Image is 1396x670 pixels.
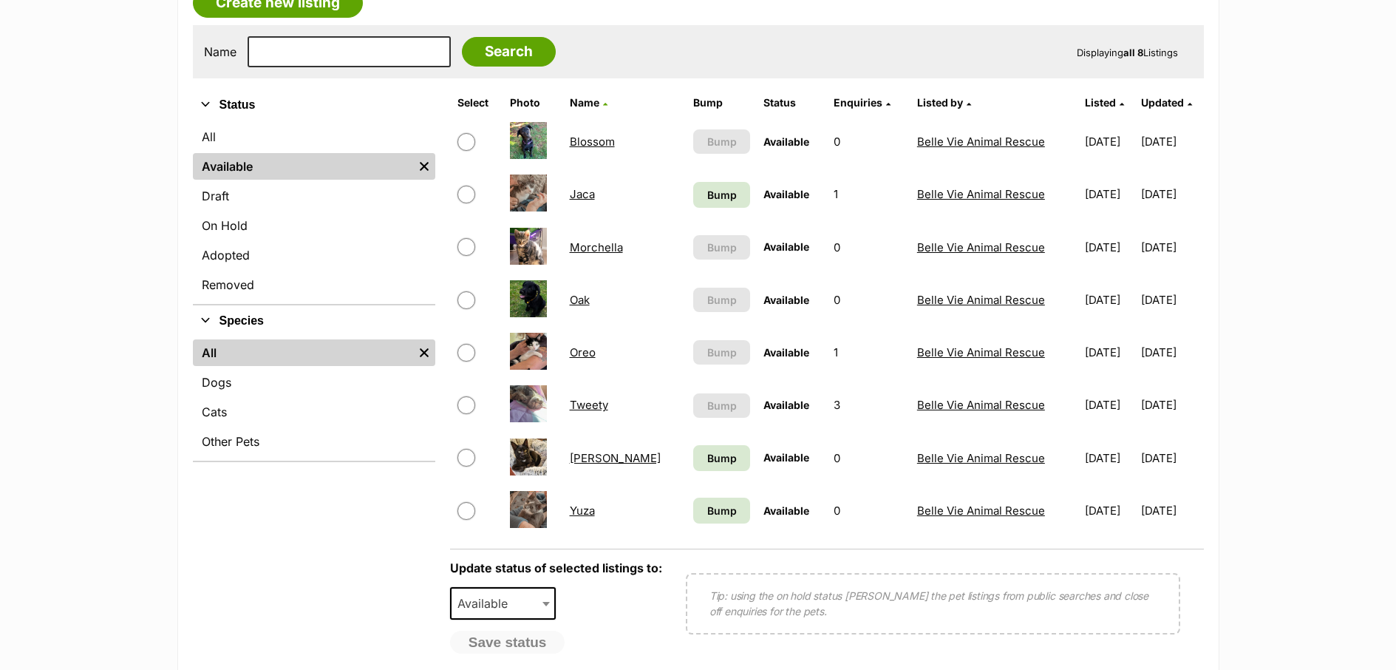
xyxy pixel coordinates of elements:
[917,96,963,109] span: Listed by
[452,91,503,115] th: Select
[828,379,910,430] td: 3
[1079,169,1140,220] td: [DATE]
[763,294,809,306] span: Available
[917,187,1045,201] a: Belle Vie Animal Rescue
[917,240,1045,254] a: Belle Vie Animal Rescue
[707,345,737,360] span: Bump
[193,121,435,304] div: Status
[693,340,750,365] button: Bump
[917,96,971,109] a: Listed by
[707,503,737,518] span: Bump
[1079,485,1140,536] td: [DATE]
[193,428,435,455] a: Other Pets
[1141,327,1202,378] td: [DATE]
[687,91,756,115] th: Bump
[707,450,737,466] span: Bump
[570,345,596,359] a: Oreo
[757,91,826,115] th: Status
[193,336,435,461] div: Species
[193,399,435,425] a: Cats
[570,398,608,412] a: Tweety
[452,593,522,614] span: Available
[413,339,435,366] a: Remove filter
[1141,433,1202,484] td: [DATE]
[828,327,910,378] td: 1
[1141,222,1202,273] td: [DATE]
[763,399,809,411] span: Available
[193,212,435,239] a: On Hold
[707,240,737,255] span: Bump
[834,96,891,109] a: Enquiries
[1141,169,1202,220] td: [DATE]
[1079,379,1140,430] td: [DATE]
[1077,47,1178,58] span: Displaying Listings
[193,242,435,268] a: Adopted
[193,183,435,209] a: Draft
[707,398,737,413] span: Bump
[693,288,750,312] button: Bump
[917,345,1045,359] a: Belle Vie Animal Rescue
[693,393,750,418] button: Bump
[1079,222,1140,273] td: [DATE]
[413,153,435,180] a: Remove filter
[917,293,1045,307] a: Belle Vie Animal Rescue
[763,135,809,148] span: Available
[450,561,662,575] label: Update status of selected listings to:
[1141,96,1184,109] span: Updated
[763,346,809,359] span: Available
[1085,96,1116,109] span: Listed
[570,135,615,149] a: Blossom
[193,369,435,396] a: Dogs
[193,339,413,366] a: All
[1141,116,1202,167] td: [DATE]
[917,504,1045,518] a: Belle Vie Animal Rescue
[570,293,590,307] a: Oak
[763,504,809,517] span: Available
[693,182,750,208] a: Bump
[828,222,910,273] td: 0
[1141,379,1202,430] td: [DATE]
[763,451,809,464] span: Available
[917,451,1045,465] a: Belle Vie Animal Rescue
[763,240,809,253] span: Available
[1079,274,1140,325] td: [DATE]
[828,274,910,325] td: 0
[1141,274,1202,325] td: [DATE]
[1079,433,1140,484] td: [DATE]
[570,504,595,518] a: Yuza
[193,95,435,115] button: Status
[1141,96,1192,109] a: Updated
[570,240,623,254] a: Morchella
[917,398,1045,412] a: Belle Vie Animal Rescue
[450,587,556,620] span: Available
[828,485,910,536] td: 0
[707,134,737,149] span: Bump
[834,96,882,109] span: translation missing: en.admin.listings.index.attributes.enquiries
[1079,116,1140,167] td: [DATE]
[462,37,556,67] input: Search
[763,188,809,200] span: Available
[828,433,910,484] td: 0
[570,451,661,465] a: [PERSON_NAME]
[917,135,1045,149] a: Belle Vie Animal Rescue
[204,45,236,58] label: Name
[1085,96,1124,109] a: Listed
[1079,327,1140,378] td: [DATE]
[1141,485,1202,536] td: [DATE]
[707,187,737,203] span: Bump
[707,292,737,308] span: Bump
[828,169,910,220] td: 1
[1123,47,1143,58] strong: all 8
[193,153,413,180] a: Available
[193,123,435,150] a: All
[693,498,750,524] a: Bump
[693,235,750,260] button: Bump
[450,631,565,654] button: Save status
[193,271,435,298] a: Removed
[693,445,750,471] a: Bump
[193,311,435,331] button: Species
[570,187,595,201] a: Jaca
[504,91,562,115] th: Photo
[693,129,750,154] button: Bump
[828,116,910,167] td: 0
